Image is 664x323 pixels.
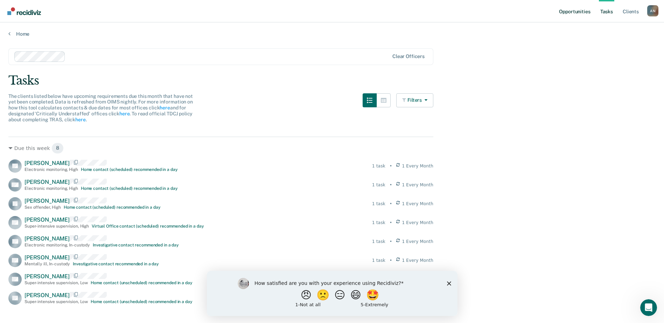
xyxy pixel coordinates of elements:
div: • [390,201,392,207]
span: [PERSON_NAME] [25,216,70,223]
img: Recidiviz [7,7,41,15]
div: 1 task [372,201,385,207]
span: [PERSON_NAME] [25,254,70,261]
span: 1 Every Month [402,163,434,169]
div: 1 task [372,163,385,169]
div: • [390,238,392,245]
span: 1 Every Month [402,257,434,264]
div: • [390,182,392,188]
span: [PERSON_NAME] [25,160,70,166]
div: 1 task [372,257,385,264]
div: Tasks [8,73,656,88]
span: 1 Every Month [402,182,434,188]
div: Clear officers [392,53,425,59]
div: Home contact (scheduled) recommended in a day [81,167,178,172]
a: here [75,117,85,122]
span: [PERSON_NAME] [25,235,70,242]
div: A N [647,5,658,16]
button: Profile dropdown button [647,5,658,16]
div: • [390,257,392,264]
span: 1 Every Month [402,220,434,226]
iframe: Intercom live chat [640,299,657,316]
div: Super-intensive supervision , Low [25,299,88,304]
span: [PERSON_NAME] [25,292,70,299]
div: Home contact (unscheduled) recommended in a day [91,280,192,285]
div: Sex offender , High [25,205,61,210]
div: Investigative contact recommended in a day [93,243,179,247]
a: Home [8,31,656,37]
div: Electronic monitoring , In-custody [25,243,90,247]
div: Virtual Office contact (scheduled) recommended in a day [92,224,204,229]
div: Home contact (scheduled) recommended in a day [81,186,178,191]
a: here [119,111,130,116]
div: Home contact (unscheduled) recommended in a day [91,299,192,304]
div: Super-intensive supervision , Low [25,280,88,285]
iframe: Survey by Kim from Recidiviz [207,271,457,316]
div: Investigative contact recommended in a day [73,261,159,266]
div: 1 task [372,220,385,226]
span: [PERSON_NAME] [25,273,70,280]
div: Mentally ill , In-custody [25,261,70,266]
span: 8 [51,143,64,154]
button: Filters [396,93,433,107]
div: Electronic monitoring , High [25,167,78,172]
div: Home contact (scheduled) recommended in a day [64,205,161,210]
span: The clients listed below have upcoming requirements due this month that have not yet been complet... [8,93,193,122]
div: Due this week 8 [8,143,433,154]
span: 1 Every Month [402,238,434,245]
div: Electronic monitoring , High [25,186,78,191]
div: • [390,220,392,226]
div: • [390,163,392,169]
span: 1 Every Month [402,201,434,207]
div: 1 task [372,238,385,245]
a: here [160,105,170,110]
div: 1 task [372,182,385,188]
div: Super-intensive supervision , High [25,224,89,229]
span: [PERSON_NAME] [25,179,70,185]
span: [PERSON_NAME] [25,198,70,204]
